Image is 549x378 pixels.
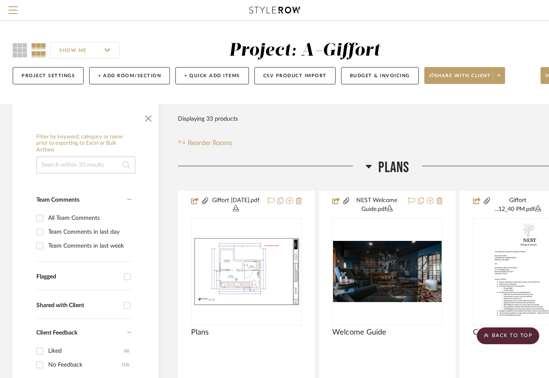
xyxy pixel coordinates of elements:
[333,241,442,302] img: Welcome Guide
[140,108,157,125] button: Close
[333,219,442,325] div: 0
[175,67,249,84] button: + Quick Add Items
[424,67,505,84] button: Share with client
[254,67,336,84] button: CSV Product Import
[188,138,232,148] span: Reorder Rooms
[178,111,238,127] div: Displaying 33 products
[229,42,381,59] div: Project: A-Giffort
[192,237,301,307] img: Plans
[48,344,124,358] div: Liked
[378,159,410,177] span: Plans
[48,358,122,372] div: No Feedback
[36,157,135,173] input: Search within 33 results
[36,273,120,281] div: Flagged
[13,67,84,84] button: Project Settings
[350,196,404,214] button: NEST Welcome Guide.pdf
[36,330,77,336] span: Client Feedback
[477,327,539,344] scroll-to-top-button: BACK TO TOP
[36,302,120,309] div: Shared with Client
[332,328,386,337] span: Welcome Guide
[48,239,129,253] div: Team Comments in last week
[36,134,135,154] h6: Filter by keyword, category or name prior to exporting to Excel or Bulk Actions
[491,196,544,214] button: Giffort ...12_40 PM.pdf
[209,196,262,214] button: Giffort [DATE].pdf
[89,67,170,84] button: + Add Room/Section
[36,197,79,203] span: Team Comments
[122,358,129,372] div: (15)
[178,138,232,148] button: Reorder Rooms
[341,67,419,84] button: Budget & Invoicing
[473,328,502,337] span: Contract
[429,73,491,85] span: Share with client
[48,211,129,225] div: All Team Comments
[124,344,129,358] div: (6)
[48,225,129,239] div: Team Comments in last day
[191,328,209,337] span: Plans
